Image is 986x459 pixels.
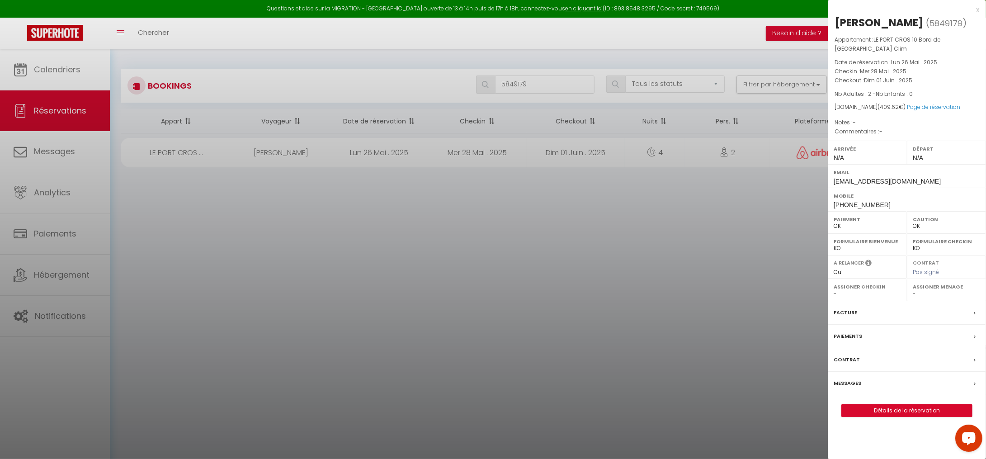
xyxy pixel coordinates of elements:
span: Nb Adultes : 2 - [835,90,913,98]
p: Appartement : [835,35,979,53]
p: Checkout : [835,76,979,85]
span: LE PORT CROS 10 Bord de [GEOGRAPHIC_DATA] Clim [835,36,940,52]
p: Notes : [835,118,979,127]
label: Paiement [834,215,901,224]
span: ( €) [877,103,906,111]
span: Pas signé [913,268,939,276]
label: A relancer [834,259,864,267]
iframe: LiveChat chat widget [948,421,986,459]
span: [EMAIL_ADDRESS][DOMAIN_NAME] [834,178,941,185]
span: ( ) [926,17,967,29]
p: Commentaires : [835,127,979,136]
div: x [828,5,979,15]
p: Checkin : [835,67,979,76]
label: Facture [834,308,857,317]
label: Formulaire Bienvenue [834,237,901,246]
div: [DOMAIN_NAME] [835,103,979,112]
span: - [879,128,882,135]
span: Dim 01 Juin . 2025 [864,76,912,84]
a: Page de réservation [907,103,960,111]
span: [PHONE_NUMBER] [834,201,891,208]
label: Assigner Checkin [834,282,901,291]
div: [PERSON_NAME] [835,15,924,30]
i: Sélectionner OUI si vous souhaiter envoyer les séquences de messages post-checkout [865,259,872,269]
span: Lun 26 Mai . 2025 [891,58,937,66]
span: Nb Enfants : 0 [876,90,913,98]
label: Paiements [834,331,862,341]
label: Contrat [834,355,860,364]
label: Email [834,168,980,177]
label: Départ [913,144,980,153]
label: Contrat [913,259,939,265]
label: Mobile [834,191,980,200]
button: Détails de la réservation [841,404,972,417]
label: Assigner Menage [913,282,980,291]
p: Date de réservation : [835,58,979,67]
span: N/A [834,154,844,161]
span: - [853,118,856,126]
span: N/A [913,154,923,161]
label: Caution [913,215,980,224]
span: 409.62 [880,103,899,111]
span: Mer 28 Mai . 2025 [860,67,906,75]
label: Formulaire Checkin [913,237,980,246]
label: Arrivée [834,144,901,153]
span: 5849179 [929,18,962,29]
label: Messages [834,379,861,388]
a: Détails de la réservation [842,405,972,416]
